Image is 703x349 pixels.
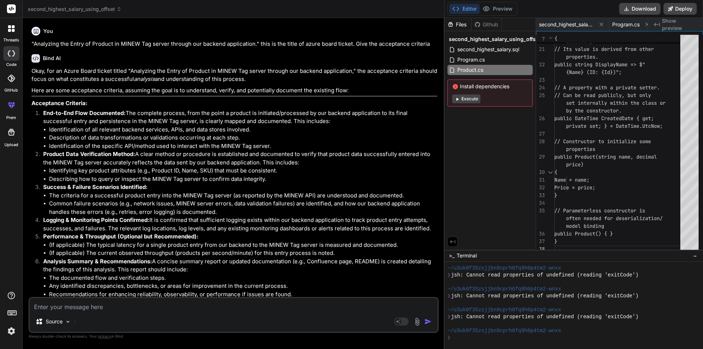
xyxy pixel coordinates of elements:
[693,252,697,259] span: −
[566,123,663,129] span: private set; } = DateTime.UtcNow;
[536,76,545,84] div: 23
[536,35,545,43] span: 7
[536,84,545,92] div: 24
[536,176,545,184] div: 31
[536,130,545,138] div: 27
[43,183,148,190] strong: Success & Failure Scenarios Identified:
[536,245,545,253] div: 38
[31,40,437,48] p: "Analyzing the Entry of Product in MINEW Tag server through our backend application." this is the...
[480,4,516,14] button: Preview
[566,53,598,60] span: properties.
[49,126,437,134] li: Identification of all relevant backend services, APIs, and data stores involved.
[546,168,555,176] div: Click to collapse the range.
[539,21,594,28] span: second_highest_salary.sql
[554,177,589,183] span: Name = name;
[46,318,63,325] p: Source
[451,313,639,320] span: jsh: Cannot read properties of undefined (reading 'exitCode')
[43,109,437,126] p: The complete process, from the point a product is initiated/processed by our backend application ...
[447,286,561,293] span: ~/u3uk0f35zsjjbn9cprh6fq9h0p4tm2-wnxx
[28,5,122,13] span: second_highest_salary_using_offset
[554,207,645,214] span: // Parameterless constructor is
[49,249,437,257] li: (If applicable) The current observed throughput (products per second/minute) for this entry proce...
[6,62,16,68] label: code
[536,238,545,245] div: 37
[413,318,421,326] img: attachment
[566,100,666,106] span: set internally within the class or
[49,134,437,142] li: Description of data transformations or validations occurring at each step.
[49,241,437,249] li: (If applicable) The typical latency for a single product entry from our backend to the MINEW Tag ...
[447,327,561,334] span: ~/u3uk0f35zsjjbn9cprh6fq9h0p4tm2-wnxx
[31,86,437,95] p: Here are some acceptance criteria, assuming the goal is to understand, verify, and potentially do...
[536,192,545,199] div: 33
[457,66,484,74] span: Product.cs
[49,200,437,216] li: Common failure scenarios (e.g., network issues, MINEW server errors, data validation failures) ar...
[451,272,639,279] span: jsh: Cannot read properties of undefined (reading 'exitCode')
[566,107,622,114] span: by the constructor.
[554,46,654,52] span: // Its value is derived from other
[566,223,604,229] span: model binding
[49,290,437,299] li: Recommendations for enhancing reliability, observability, or performance if issues are found.
[566,161,584,168] span: price)
[43,109,126,116] strong: End-to-End Flow Documented:
[554,153,657,160] span: public Product(string name, decimal
[536,138,545,145] div: 28
[449,36,540,43] span: second_highest_salary_using_offset
[65,319,71,325] img: Pick Models
[663,3,697,15] button: Deploy
[98,334,111,338] span: privacy
[619,3,661,15] button: Download
[31,67,437,83] p: Okay, for an Azure Board ticket titled "Analyzing the Entry of Product in MINEW Tag server throug...
[445,21,471,28] div: Files
[424,318,432,325] img: icon
[31,100,88,107] strong: Acceptance Criteria:
[447,313,451,320] span: ❯
[472,21,502,28] div: Github
[4,142,18,148] label: Upload
[4,87,18,93] label: GitHub
[43,216,437,233] p: It is confirmed that sufficient logging exists within our backend application to track product en...
[536,184,545,192] div: 32
[457,252,477,259] span: Terminal
[452,94,480,103] button: Execute
[566,215,663,222] span: often needed for deserialization/
[536,168,545,176] div: 30
[447,272,451,279] span: ❯
[536,45,545,53] div: 21
[692,250,699,261] button: −
[43,258,152,265] strong: Analysis Summary & Recommendations:
[662,17,697,32] span: Show preview
[49,142,437,151] li: Identification of the specific API/method used to interact with the MINEW Tag server.
[554,138,651,145] span: // Constructor to initialize some
[536,115,545,122] div: 26
[43,27,53,35] h6: You
[536,153,545,161] div: 29
[49,192,437,200] li: The criteria for a successful product entry into the MINEW Tag server (as reported by the MINEW A...
[554,169,557,175] span: {
[43,233,198,240] strong: Performance & Throughput (Optional but Recommended):
[49,175,437,183] li: Describing how to query or inspect the MINEW Tag server to confirm data integrity.
[449,4,480,14] button: Editor
[449,252,454,259] span: >_
[29,333,439,340] p: Always double-check its answers. Your in Bind
[43,55,61,62] h6: Bind AI
[134,75,155,82] em: analysis
[536,199,545,207] div: 34
[554,35,557,42] span: {
[536,207,545,215] div: 35
[43,216,149,223] strong: Logging & Monitoring Points Confirmed:
[6,115,16,121] label: prem
[452,83,528,90] span: Install dependencies
[554,92,651,99] span: // Can be read publicly, but only
[554,192,557,198] span: }
[566,69,622,75] span: {Name} (ID: {Id})";
[447,293,451,300] span: ❯
[566,146,595,152] span: properties
[451,293,639,300] span: jsh: Cannot read properties of undefined (reading 'exitCode')
[49,274,437,282] li: The documented flow and verification steps.
[43,150,437,167] p: A clear method or procedure is established and documented to verify that product data successfull...
[447,307,561,313] span: ~/u3uk0f35zsjjbn9cprh6fq9h0p4tm2-wnxx
[457,45,520,54] span: second_highest_salary.sql
[49,282,437,290] li: Any identified discrepancies, bottlenecks, or areas for improvement in the current process.
[43,151,135,157] strong: Product Data Verification Method:
[457,55,486,64] span: Program.cs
